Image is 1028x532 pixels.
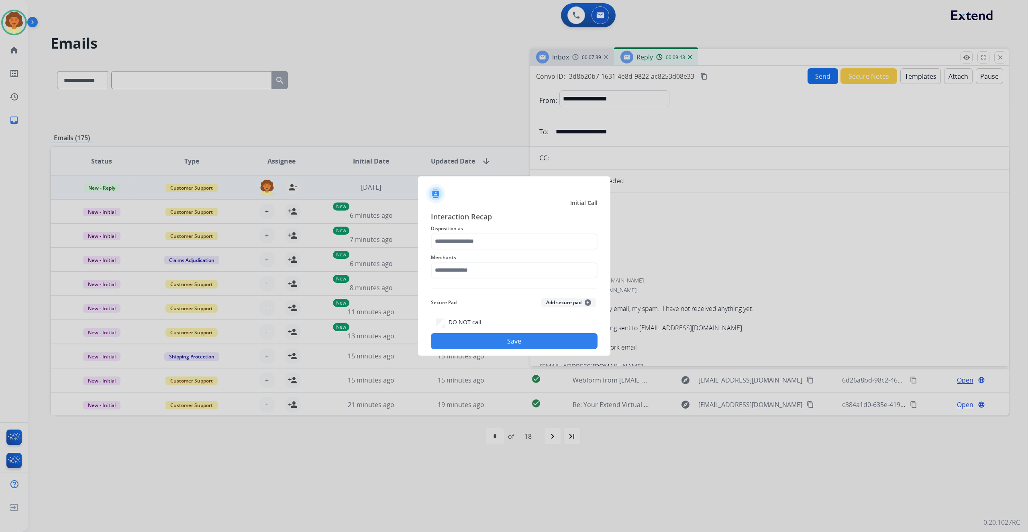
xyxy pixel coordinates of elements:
span: Secure Pad [431,298,457,307]
span: + [585,299,591,306]
span: Initial Call [570,199,598,207]
span: Interaction Recap [431,211,598,224]
img: contactIcon [426,184,445,203]
button: Add secure pad+ [541,298,596,307]
label: DO NOT call [449,318,481,326]
button: Save [431,333,598,349]
span: Merchants [431,253,598,262]
p: 0.20.1027RC [983,518,1020,527]
span: Disposition as [431,224,598,233]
